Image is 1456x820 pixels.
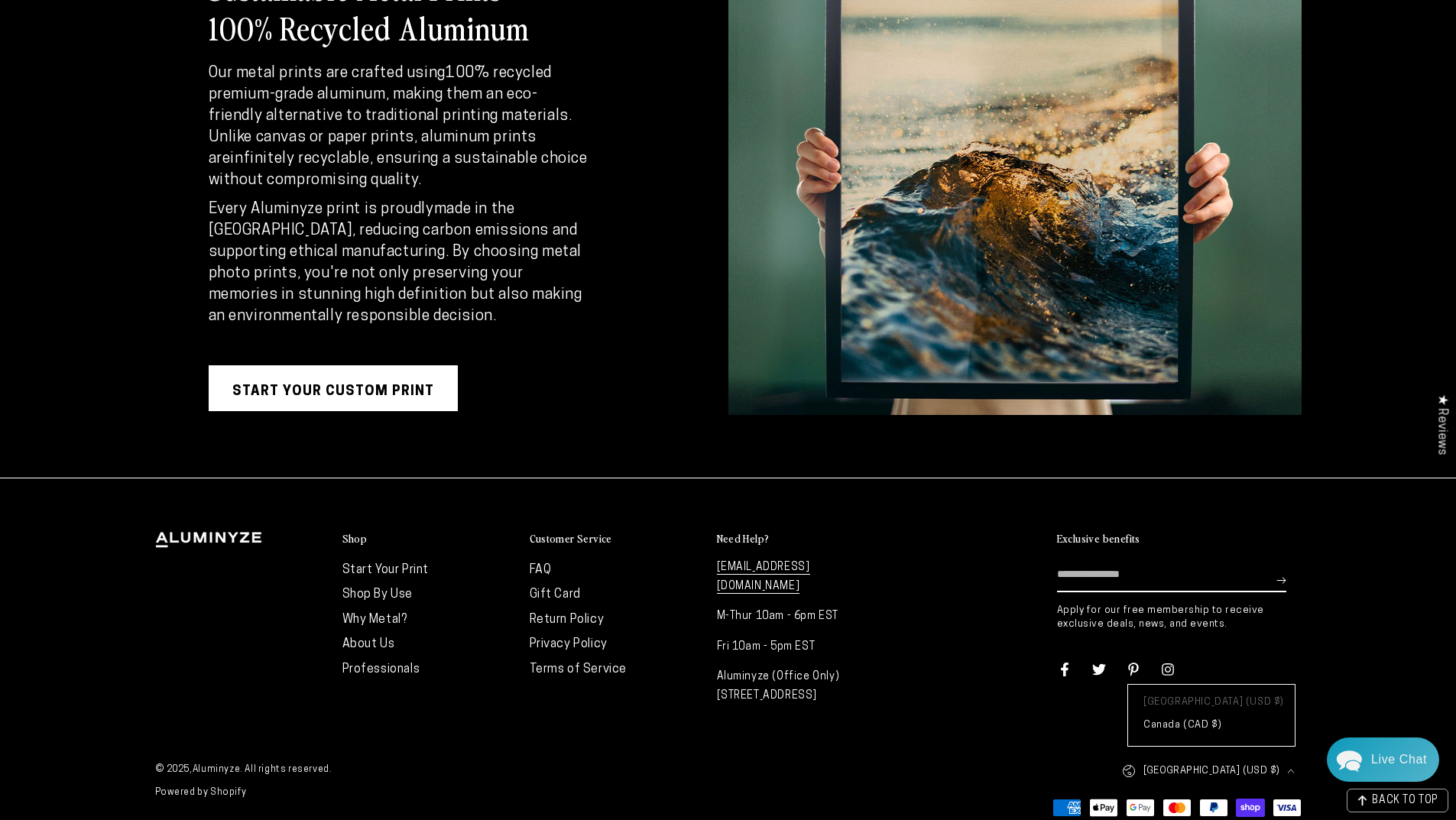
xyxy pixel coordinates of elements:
[342,614,407,626] a: Why Metal?
[209,66,552,102] strong: 100% recycled premium-grade aluminum
[342,663,420,676] a: Professionals
[717,562,810,594] a: [EMAIL_ADDRESS][DOMAIN_NAME]
[342,532,368,546] h2: Shop
[209,202,515,238] strong: made in the [GEOGRAPHIC_DATA]
[1143,762,1280,779] span: [GEOGRAPHIC_DATA] (USD $)
[209,365,458,411] a: Start Your Custom Print
[1057,532,1302,546] summary: Exclusive benefits
[209,199,591,327] p: Every Aluminyze print is proudly , reducing carbon emissions and supporting ethical manufacturing...
[717,532,770,546] h2: Need Help?
[230,151,370,167] strong: infinitely recyclable
[530,588,581,601] a: Gift Card
[530,532,702,546] summary: Customer Service
[342,588,413,601] a: Shop By Use
[155,759,728,782] small: © 2025, . All rights reserved.
[342,638,395,650] a: About Us
[1427,382,1456,467] div: Click to open Judge.me floating reviews tab
[342,532,514,546] summary: Shop
[1122,754,1302,787] button: [GEOGRAPHIC_DATA] (USD $)
[1372,796,1438,806] span: BACK TO TOP
[1276,558,1286,604] button: Subscribe
[342,564,430,576] a: Start Your Print
[193,765,240,774] a: Aluminyze
[530,614,605,626] a: Return Policy
[209,63,591,191] p: Our metal prints are crafted using , making them an eco-friendly alternative to traditional print...
[1143,718,1221,732] a: Canada (CAD $)
[530,532,612,546] h2: Customer Service
[1057,532,1140,546] h2: Exclusive benefits
[717,637,889,656] p: Fri 10am - 5pm EST
[530,564,552,576] a: FAQ
[530,638,608,650] a: Privacy Policy
[155,788,247,797] a: Powered by Shopify
[530,663,627,676] a: Terms of Service
[717,607,889,626] p: M-Thur 10am - 6pm EST
[1057,604,1302,631] p: Apply for our free membership to receive exclusive deals, news, and events.
[717,532,889,546] summary: Need Help?
[1327,737,1439,782] div: Chat widget toggle
[717,667,889,705] p: Aluminyze (Office Only) [STREET_ADDRESS]
[1371,737,1427,782] div: Contact Us Directly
